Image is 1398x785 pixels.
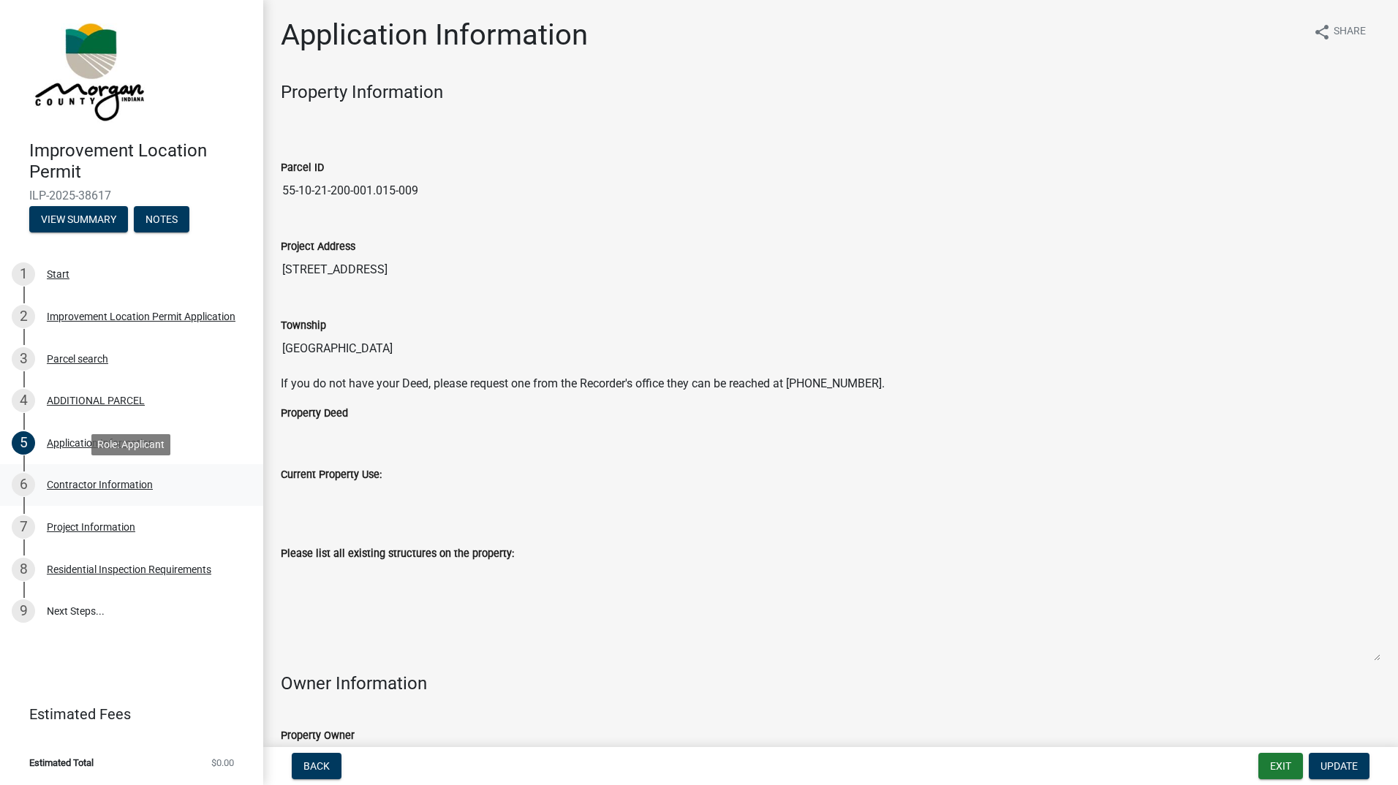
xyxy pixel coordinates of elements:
[91,434,170,455] div: Role: Applicant
[12,431,35,455] div: 5
[47,438,154,448] div: Application Information
[303,760,330,772] span: Back
[1313,23,1331,41] i: share
[47,395,145,406] div: ADDITIONAL PARCEL
[47,354,108,364] div: Parcel search
[1320,760,1358,772] span: Update
[281,470,382,480] label: Current Property Use:
[29,189,234,202] span: ILP-2025-38617
[12,305,35,328] div: 2
[47,479,153,490] div: Contractor Information
[29,206,128,232] button: View Summary
[281,321,326,331] label: Township
[281,409,348,419] label: Property Deed
[12,558,35,581] div: 8
[47,269,69,279] div: Start
[292,753,341,779] button: Back
[134,206,189,232] button: Notes
[281,18,588,53] h1: Application Information
[281,242,355,252] label: Project Address
[29,140,252,183] h4: Improvement Location Permit
[29,758,94,767] span: Estimated Total
[47,564,211,574] div: Residential Inspection Requirements
[281,549,514,559] label: Please list all existing structures on the property:
[1301,18,1378,46] button: shareShare
[29,214,128,226] wm-modal-confirm: Summary
[29,15,147,125] img: Morgan County, Indiana
[12,473,35,496] div: 6
[12,515,35,539] div: 7
[281,163,324,173] label: Parcel ID
[12,347,35,371] div: 3
[12,262,35,286] div: 1
[12,699,240,729] a: Estimated Fees
[1309,753,1369,779] button: Update
[281,731,355,741] label: Property Owner
[12,599,35,623] div: 9
[134,214,189,226] wm-modal-confirm: Notes
[281,82,1380,103] h4: Property Information
[281,375,1380,392] p: If you do not have your Deed, please request one from the Recorder's office they can be reached a...
[211,758,234,767] span: $0.00
[47,311,235,322] div: Improvement Location Permit Application
[281,673,1380,694] h4: Owner Information
[12,389,35,412] div: 4
[47,522,135,532] div: Project Information
[1258,753,1303,779] button: Exit
[1334,23,1366,41] span: Share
